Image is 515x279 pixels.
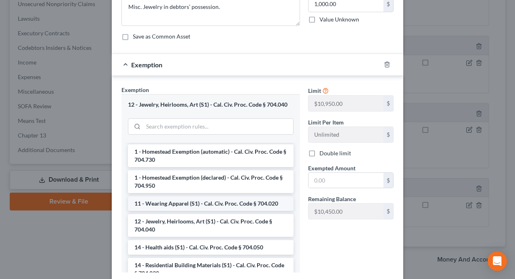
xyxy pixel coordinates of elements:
[128,214,294,237] li: 12 - Jewelry, Heirlooms, Art (S1) - Cal. Civ. Proc. Code § 704.040
[487,251,507,271] div: Open Intercom Messenger
[383,204,393,219] div: $
[308,118,344,127] label: Limit Per Item
[309,204,383,219] input: --
[319,15,359,24] label: Value Unknown
[128,240,294,255] li: 14 - Health aids (S1) - Cal. Civ. Proc. Code § 704.050
[128,170,294,193] li: 1 - Homestead Exemption (declared) - Cal. Civ. Proc. Code § 704.950
[319,149,351,157] label: Double limit
[309,173,383,188] input: 0.00
[383,127,393,142] div: $
[308,195,356,203] label: Remaining Balance
[131,61,162,69] span: Exemption
[308,87,321,94] span: Limit
[121,86,149,93] span: Exemption
[308,165,355,172] span: Exempted Amount
[128,101,294,109] div: 12 - Jewelry, Heirlooms, Art (S1) - Cal. Civ. Proc. Code § 704.040
[383,173,393,188] div: $
[383,96,393,111] div: $
[128,196,294,211] li: 11 - Wearing Apparel (S1) - Cal. Civ. Proc. Code § 704.020
[143,119,293,134] input: Search exemption rules...
[133,32,190,41] label: Save as Common Asset
[309,96,383,111] input: --
[309,127,383,142] input: --
[128,144,294,167] li: 1 - Homestead Exemption (automatic) - Cal. Civ. Proc. Code § 704.730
